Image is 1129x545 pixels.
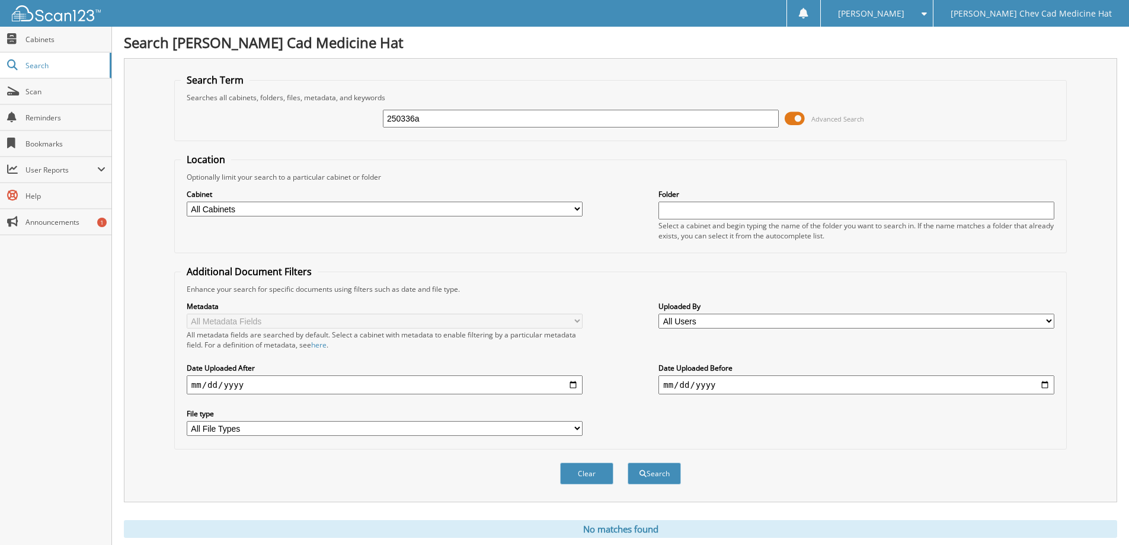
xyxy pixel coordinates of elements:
[560,463,613,485] button: Clear
[811,114,864,123] span: Advanced Search
[25,165,97,175] span: User Reports
[187,189,583,199] label: Cabinet
[311,340,327,350] a: here
[187,301,583,311] label: Metadata
[951,10,1112,17] span: [PERSON_NAME] Chev Cad Medicine Hat
[181,93,1060,103] div: Searches all cabinets, folders, files, metadata, and keywords
[12,5,101,21] img: scan123-logo-white.svg
[658,375,1054,394] input: end
[124,520,1117,538] div: No matches found
[628,463,681,485] button: Search
[658,363,1054,373] label: Date Uploaded Before
[187,409,583,419] label: File type
[25,60,104,71] span: Search
[187,330,583,350] div: All metadata fields are searched by default. Select a cabinet with metadata to enable filtering b...
[25,34,105,44] span: Cabinets
[187,363,583,373] label: Date Uploaded After
[181,74,250,87] legend: Search Term
[181,172,1060,182] div: Optionally limit your search to a particular cabinet or folder
[25,113,105,123] span: Reminders
[181,265,318,278] legend: Additional Document Filters
[25,191,105,201] span: Help
[187,375,583,394] input: start
[25,217,105,227] span: Announcements
[25,87,105,97] span: Scan
[124,33,1117,52] h1: Search [PERSON_NAME] Cad Medicine Hat
[97,218,107,227] div: 1
[658,189,1054,199] label: Folder
[181,284,1060,294] div: Enhance your search for specific documents using filters such as date and file type.
[181,153,231,166] legend: Location
[25,139,105,149] span: Bookmarks
[658,221,1054,241] div: Select a cabinet and begin typing the name of the folder you want to search in. If the name match...
[838,10,904,17] span: [PERSON_NAME]
[658,301,1054,311] label: Uploaded By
